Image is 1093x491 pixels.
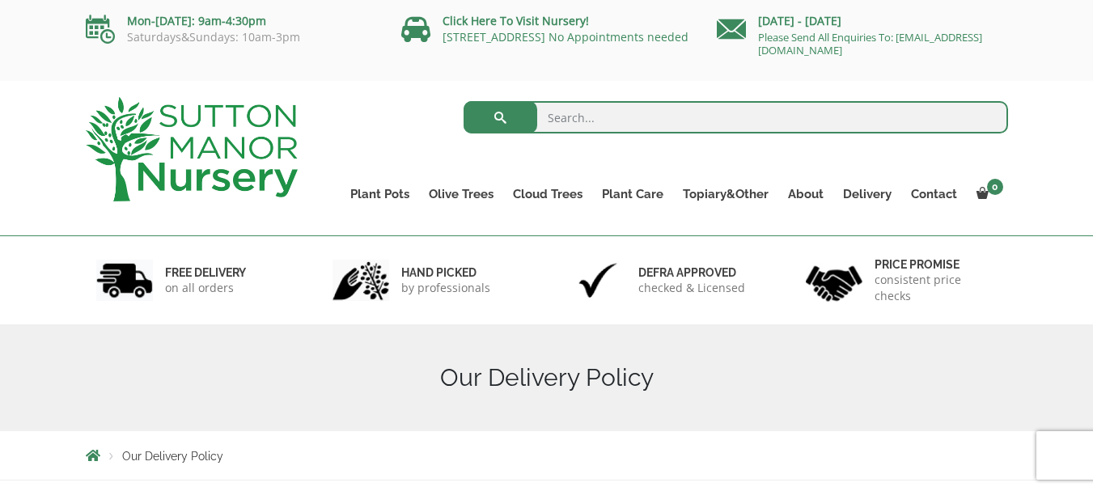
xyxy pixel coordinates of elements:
input: Search... [464,101,1008,133]
a: 0 [967,183,1008,205]
h1: Our Delivery Policy [86,363,1008,392]
a: Contact [901,183,967,205]
a: Olive Trees [419,183,503,205]
img: 2.jpg [333,260,389,301]
a: Cloud Trees [503,183,592,205]
a: Plant Pots [341,183,419,205]
p: on all orders [165,280,246,296]
p: consistent price checks [875,272,998,304]
p: Mon-[DATE]: 9am-4:30pm [86,11,377,31]
p: by professionals [401,280,490,296]
span: 0 [987,179,1003,195]
img: logo [86,97,298,201]
nav: Breadcrumbs [86,449,1008,462]
h6: FREE DELIVERY [165,265,246,280]
a: Please Send All Enquiries To: [EMAIL_ADDRESS][DOMAIN_NAME] [758,30,982,57]
a: Topiary&Other [673,183,778,205]
a: Click Here To Visit Nursery! [443,13,589,28]
p: Saturdays&Sundays: 10am-3pm [86,31,377,44]
h6: Defra approved [638,265,745,280]
a: Plant Care [592,183,673,205]
a: [STREET_ADDRESS] No Appointments needed [443,29,688,44]
h6: Price promise [875,257,998,272]
p: [DATE] - [DATE] [717,11,1008,31]
img: 3.jpg [570,260,626,301]
span: Our Delivery Policy [122,450,223,463]
a: Delivery [833,183,901,205]
h6: hand picked [401,265,490,280]
img: 4.jpg [806,256,862,305]
a: About [778,183,833,205]
img: 1.jpg [96,260,153,301]
p: checked & Licensed [638,280,745,296]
